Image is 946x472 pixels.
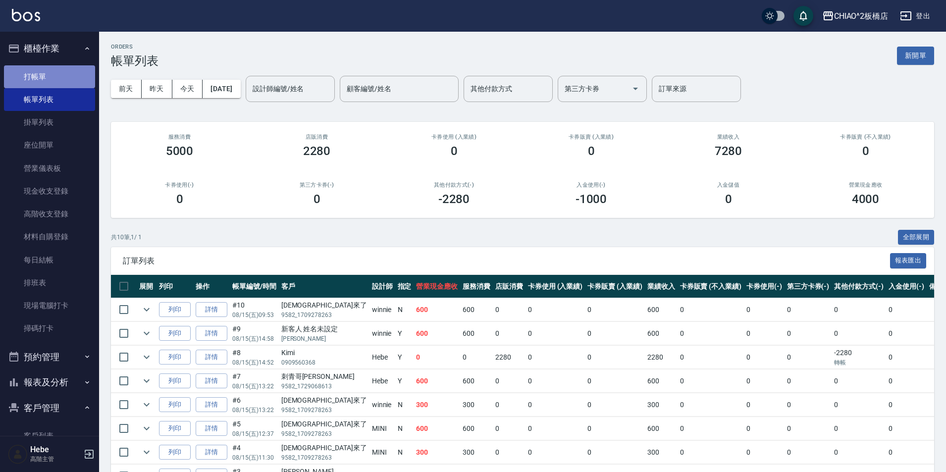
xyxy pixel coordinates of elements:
a: 現金收支登錄 [4,180,95,203]
button: 預約管理 [4,344,95,370]
button: expand row [139,350,154,365]
td: 300 [460,441,493,464]
td: 0 [744,322,785,345]
td: 0 [744,346,785,369]
a: 座位開單 [4,134,95,157]
button: 全部展開 [898,230,935,245]
th: 卡券使用 (入業績) [526,275,585,298]
td: 0 [585,417,645,440]
h3: 0 [451,144,458,158]
h3: 0 [725,192,732,206]
p: [PERSON_NAME] [281,334,367,343]
td: 0 [526,346,585,369]
td: 0 [832,417,886,440]
img: Person [8,444,28,464]
th: 備註 [927,275,946,298]
td: #7 [230,369,279,393]
h2: 卡券使用 (入業績) [397,134,511,140]
th: 卡券販賣 (不入業績) [678,275,744,298]
p: 9582_1709278263 [281,429,367,438]
td: #9 [230,322,279,345]
td: Hebe [369,346,395,369]
h3: 7280 [715,144,742,158]
p: 08/15 (五) 12:37 [232,429,276,438]
h3: -2280 [438,192,470,206]
p: 08/15 (五) 13:22 [232,382,276,391]
td: Y [395,346,414,369]
td: 0 [832,369,886,393]
td: 0 [526,369,585,393]
button: 今天 [172,80,203,98]
td: 0 [785,417,832,440]
td: 0 [832,298,886,321]
td: 0 [744,441,785,464]
button: 列印 [159,421,191,436]
td: 0 [678,393,744,417]
th: 設計師 [369,275,395,298]
td: 0 [785,369,832,393]
th: 其他付款方式(-) [832,275,886,298]
td: 0 [585,369,645,393]
td: 0 [526,441,585,464]
a: 掛單列表 [4,111,95,134]
div: [DEMOGRAPHIC_DATA]來了 [281,395,367,406]
button: 列印 [159,350,191,365]
p: 08/15 (五) 11:30 [232,453,276,462]
td: -2280 [832,346,886,369]
th: 帳單編號/時間 [230,275,279,298]
h3: 5000 [166,144,194,158]
h3: 0 [862,144,869,158]
td: 0 [785,322,832,345]
td: Y [395,369,414,393]
button: CHIAO^2板橋店 [818,6,893,26]
button: 登出 [896,7,934,25]
button: 列印 [159,445,191,460]
a: 材料自購登錄 [4,225,95,248]
td: 0 [493,298,526,321]
td: 600 [460,369,493,393]
h2: 卡券使用(-) [123,182,236,188]
h3: 2280 [303,144,331,158]
td: 0 [886,298,927,321]
a: 詳情 [196,421,227,436]
button: 客戶管理 [4,395,95,421]
td: 600 [460,298,493,321]
th: 指定 [395,275,414,298]
td: 0 [526,298,585,321]
td: winnie [369,322,395,345]
td: 300 [645,393,678,417]
th: 卡券使用(-) [744,275,785,298]
button: Open [628,81,643,97]
td: 0 [585,322,645,345]
td: #8 [230,346,279,369]
td: winnie [369,393,395,417]
p: 08/15 (五) 13:22 [232,406,276,415]
div: Kimi [281,348,367,358]
p: 9582_1709278263 [281,453,367,462]
span: 訂單列表 [123,256,890,266]
th: 客戶 [279,275,369,298]
td: MINI [369,441,395,464]
td: Y [395,322,414,345]
h2: 店販消費 [260,134,373,140]
a: 客戶列表 [4,424,95,447]
td: 0 [678,369,744,393]
h3: 服務消費 [123,134,236,140]
td: 0 [744,417,785,440]
td: 600 [645,369,678,393]
td: 0 [886,322,927,345]
td: 600 [414,298,460,321]
button: 新開單 [897,47,934,65]
button: [DATE] [203,80,240,98]
div: CHIAO^2板橋店 [834,10,889,22]
td: Hebe [369,369,395,393]
a: 詳情 [196,397,227,413]
button: 列印 [159,397,191,413]
td: 0 [585,393,645,417]
h3: 帳單列表 [111,54,158,68]
td: N [395,441,414,464]
button: 櫃檯作業 [4,36,95,61]
th: 第三方卡券(-) [785,275,832,298]
td: 0 [886,346,927,369]
p: 9582_1709278263 [281,406,367,415]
